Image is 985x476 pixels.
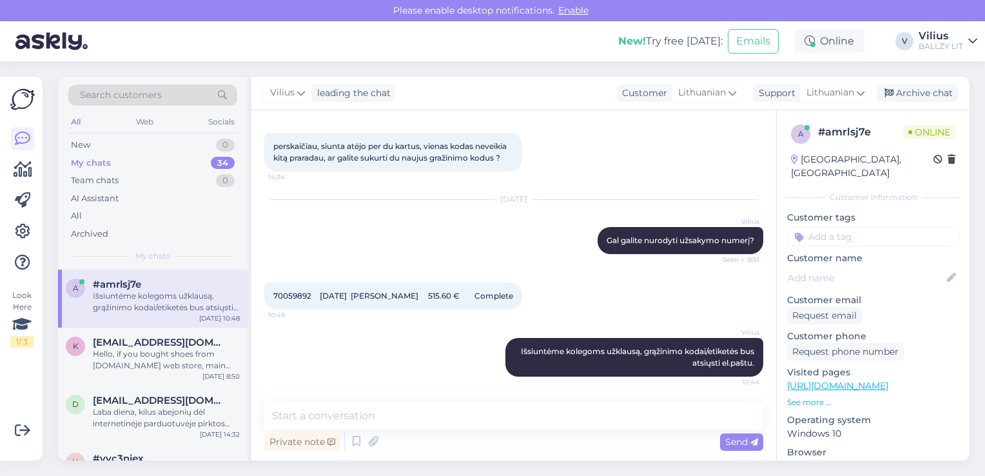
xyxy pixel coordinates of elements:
div: Išsiuntėme kolegoms užklausą, grąžinimo kodai/etiketės bus atsiųsti el.paštu. [93,290,240,313]
p: Operating system [787,413,959,427]
span: Lithuanian [806,86,854,100]
div: Socials [206,114,237,130]
span: Send [725,436,758,448]
p: Customer email [787,293,959,307]
div: Online [794,30,864,53]
div: New [71,139,90,152]
div: All [68,114,83,130]
span: a [73,283,79,293]
span: Enable [554,5,592,16]
span: Search customers [80,88,162,102]
span: d [72,399,79,409]
div: 1 / 3 [10,336,34,348]
div: Archive chat [877,84,958,102]
span: Vilius [270,86,295,100]
input: Add name [788,271,944,285]
p: Visited pages [787,366,959,379]
div: Laba diena, kilus abejonių dėl internetinėje parduotuvėje pirktos prekės kokybės, rašykite el.paš... [93,406,240,430]
p: Chrome [TECHNICAL_ID] [787,459,959,473]
span: 12:44 [711,377,759,387]
div: Request phone number [787,343,904,361]
div: Web [133,114,156,130]
div: Request email [787,307,862,324]
span: #yvc3niex [93,453,144,464]
div: 0 [216,174,235,187]
div: [DATE] 10:48 [199,313,240,323]
div: [DATE] 14:32 [200,430,240,439]
div: 34 [211,157,235,170]
div: leading the chat [312,86,391,100]
p: Customer tags [787,211,959,224]
div: Archived [71,228,108,241]
div: [DATE] 8:50 [202,372,240,381]
p: Browser [787,446,959,459]
input: Add a tag [787,227,959,246]
p: Windows 10 [787,427,959,441]
span: My chats [135,250,170,262]
span: Seen ✓ 8:51 [711,255,759,264]
div: Private note [264,433,340,451]
div: My chats [71,157,111,170]
span: Online [903,125,955,139]
b: New! [618,35,646,47]
span: dinaslakeriuks@gmail.com [93,395,227,406]
span: 10:48 [268,310,317,320]
button: Emails [728,29,779,54]
div: Customer information [787,192,959,203]
div: Look Here [10,290,34,348]
div: Support [754,86,795,100]
p: Customer phone [787,330,959,343]
span: perskaičiau, siunta atėjo per du kartus, vienas kodas neveikia kitą praradau, ar galite sukurti d... [273,141,509,163]
span: a [798,129,804,139]
span: Vilius [711,217,759,226]
div: 0 [216,139,235,152]
span: k [73,341,79,351]
div: V [895,32,913,50]
p: Customer name [787,252,959,265]
div: Team chats [71,174,119,187]
span: 14:34 [268,172,317,182]
div: Customer [617,86,667,100]
span: Lithuanian [678,86,726,100]
span: Vilius [711,328,759,337]
a: [URL][DOMAIN_NAME] [787,380,888,392]
div: [GEOGRAPHIC_DATA], [GEOGRAPHIC_DATA] [791,153,933,180]
div: BALLZY LIT [919,41,963,52]
div: Hello, if you bought shoes from [DOMAIN_NAME] web store, main warehouse based in [GEOGRAPHIC_DATA... [93,348,240,372]
div: All [71,210,82,223]
div: [DATE] [264,193,763,205]
span: y [73,457,78,467]
a: ViliusBALLZY LIT [919,31,977,52]
div: Vilius [919,31,963,41]
p: See more ... [787,397,959,408]
div: # amrlsj7e [818,124,903,140]
div: AI Assistant [71,192,119,205]
span: Gal galite nurodyti užsakymo numerį? [607,235,754,245]
span: kristina.velickaite2018@gmail.com [93,337,227,348]
span: Išsiuntėme kolegoms užklausą, grąžinimo kodai/etiketės bus atsiųsti el.paštu. [521,346,756,368]
img: Askly Logo [10,87,35,112]
div: Try free [DATE]: [618,34,723,49]
span: 70059892 [DATE] [PERSON_NAME] 515.60 € Complete [273,291,513,301]
span: #amrlsj7e [93,279,141,290]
